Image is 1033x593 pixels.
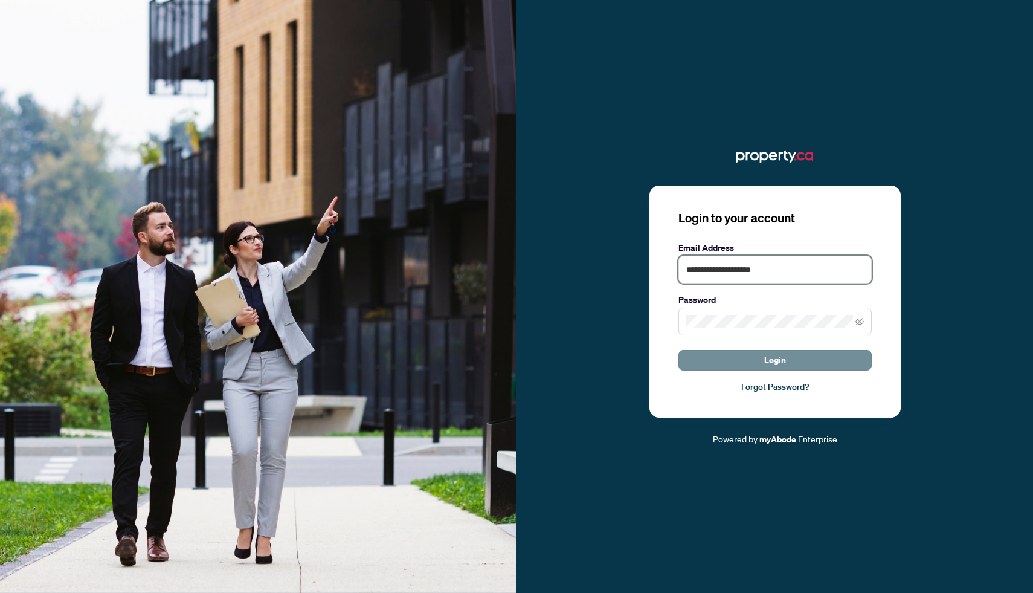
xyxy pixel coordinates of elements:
a: myAbode [759,433,796,446]
a: Forgot Password? [678,380,872,394]
label: Password [678,293,872,306]
img: ma-logo [736,147,813,166]
button: Login [678,350,872,371]
label: Email Address [678,241,872,254]
span: Login [764,351,786,370]
span: Enterprise [798,433,837,444]
h3: Login to your account [678,210,872,227]
span: eye-invisible [855,317,864,326]
span: Powered by [713,433,758,444]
